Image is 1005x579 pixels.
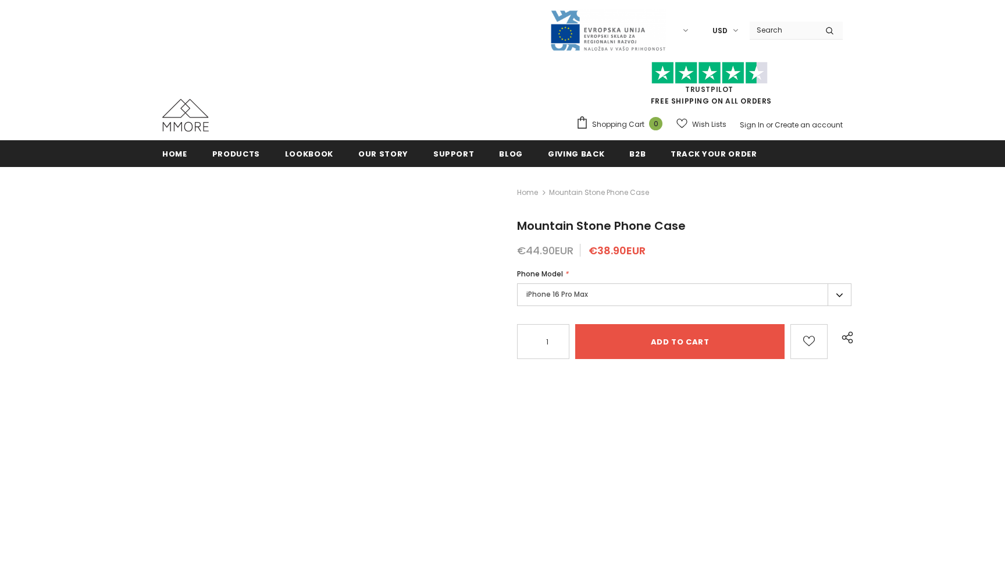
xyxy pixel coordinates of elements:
span: B2B [629,148,646,159]
a: support [433,140,475,166]
span: Mountain Stone Phone Case [517,218,686,234]
a: Track your order [671,140,757,166]
span: USD [712,25,728,37]
span: €38.90EUR [589,243,646,258]
span: Mountain Stone Phone Case [549,186,649,200]
span: Our Story [358,148,408,159]
a: Shopping Cart 0 [576,116,668,133]
span: Lookbook [285,148,333,159]
img: MMORE Cases [162,99,209,132]
span: Home [162,148,187,159]
span: support [433,148,475,159]
a: Our Story [358,140,408,166]
span: or [766,120,773,130]
a: Wish Lists [676,114,726,134]
span: Blog [499,148,523,159]
span: Track your order [671,148,757,159]
img: Trust Pilot Stars [651,62,768,84]
span: Phone Model [517,269,563,279]
span: Products [212,148,260,159]
a: Create an account [775,120,843,130]
span: FREE SHIPPING ON ALL ORDERS [576,67,843,106]
a: Products [212,140,260,166]
a: Lookbook [285,140,333,166]
span: 0 [649,117,662,130]
a: Trustpilot [685,84,733,94]
input: Search Site [750,22,817,38]
img: Javni Razpis [550,9,666,52]
a: Javni Razpis [550,25,666,35]
a: Blog [499,140,523,166]
a: Sign In [740,120,764,130]
input: Add to cart [575,324,785,359]
a: B2B [629,140,646,166]
span: Shopping Cart [592,119,644,130]
a: Home [162,140,187,166]
span: Wish Lists [692,119,726,130]
span: Giving back [548,148,604,159]
label: iPhone 16 Pro Max [517,283,851,306]
a: Home [517,186,538,200]
span: €44.90EUR [517,243,573,258]
a: Giving back [548,140,604,166]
